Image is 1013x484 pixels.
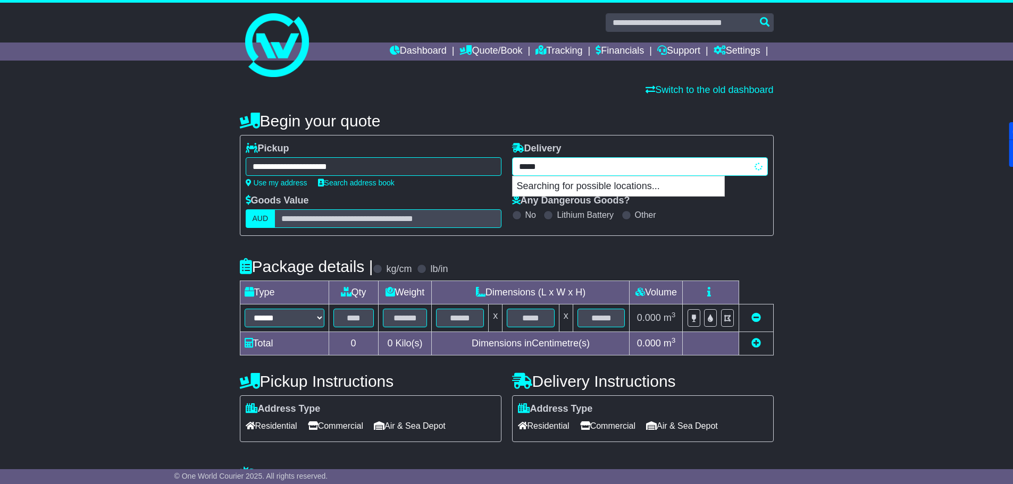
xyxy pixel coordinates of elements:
span: Residential [246,418,297,434]
label: Address Type [246,403,321,415]
label: Lithium Battery [557,210,614,220]
td: Volume [630,281,683,304]
a: Add new item [751,338,761,349]
a: Quote/Book [459,43,522,61]
span: 0.000 [637,312,661,323]
h4: Package details | [240,258,373,275]
span: Commercial [308,418,363,434]
label: Goods Value [246,195,309,207]
label: AUD [246,209,275,228]
label: Delivery [512,143,562,155]
sup: 3 [672,336,676,344]
span: Commercial [580,418,635,434]
label: Pickup [246,143,289,155]
span: Air & Sea Depot [646,418,718,434]
label: lb/in [430,264,448,275]
a: Tracking [535,43,582,61]
a: Settings [714,43,760,61]
h4: Begin your quote [240,112,774,130]
td: Type [240,281,329,304]
span: m [664,338,676,349]
span: 0.000 [637,338,661,349]
a: Dashboard [390,43,447,61]
span: Residential [518,418,570,434]
a: Switch to the old dashboard [646,84,773,95]
label: kg/cm [386,264,412,275]
span: m [664,312,676,323]
td: Qty [329,281,378,304]
h4: Pickup Instructions [240,372,501,390]
td: Kilo(s) [378,332,432,355]
p: Searching for possible locations... [513,176,724,197]
label: No [525,210,536,220]
a: Remove this item [751,312,761,323]
typeahead: Please provide city [512,157,768,176]
h4: Delivery Instructions [512,372,774,390]
td: Weight [378,281,432,304]
td: Dimensions in Centimetre(s) [432,332,630,355]
a: Use my address [246,179,307,187]
sup: 3 [672,311,676,319]
label: Any Dangerous Goods? [512,195,630,207]
td: 0 [329,332,378,355]
h4: Warranty & Insurance [240,466,774,483]
span: 0 [387,338,392,349]
td: Dimensions (L x W x H) [432,281,630,304]
a: Support [657,43,700,61]
td: x [559,304,573,332]
label: Other [635,210,656,220]
td: x [489,304,503,332]
label: Address Type [518,403,593,415]
span: © One World Courier 2025. All rights reserved. [174,472,328,480]
td: Total [240,332,329,355]
a: Financials [596,43,644,61]
span: Air & Sea Depot [374,418,446,434]
a: Search address book [318,179,395,187]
